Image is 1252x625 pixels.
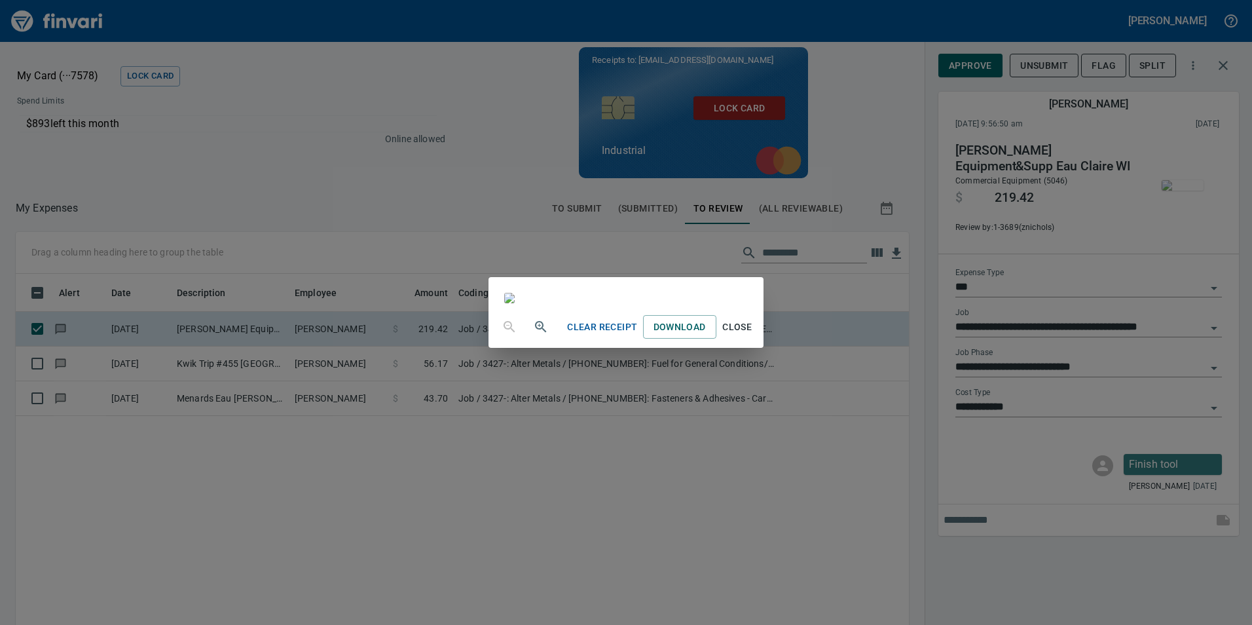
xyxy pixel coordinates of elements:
img: receipts%2Fmarketjohnson%2F2025-08-27%2FcKRq5RgkWaeAFblBOmCV2fLPA2s2__vdgVQvOExDVcVVBbulOu.jpg [504,293,515,303]
span: Download [654,319,706,335]
a: Download [643,315,716,339]
span: Close [722,319,753,335]
button: Clear Receipt [562,315,642,339]
button: Close [716,315,758,339]
span: Clear Receipt [567,319,637,335]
